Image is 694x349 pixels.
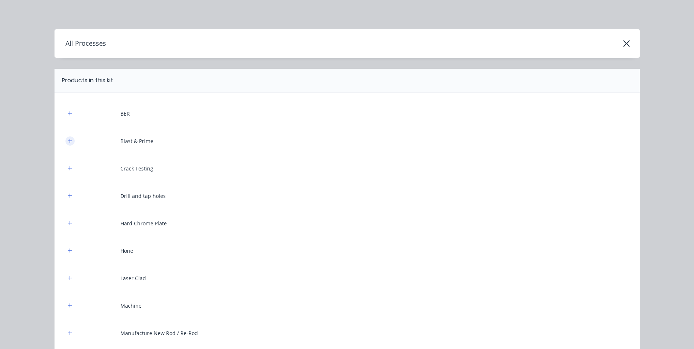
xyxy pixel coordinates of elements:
[62,76,113,85] div: Products in this kit
[120,137,153,145] div: Blast & Prime
[55,37,106,50] h4: All Processes
[120,219,167,227] div: Hard Chrome Plate
[120,247,133,255] div: Hone
[120,165,153,172] div: Crack Testing
[120,329,198,337] div: Manufacture New Rod / Re-Rod
[120,192,166,200] div: Drill and tap holes
[120,274,146,282] div: Laser Clad
[120,110,130,117] div: BER
[120,302,142,309] div: Machine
